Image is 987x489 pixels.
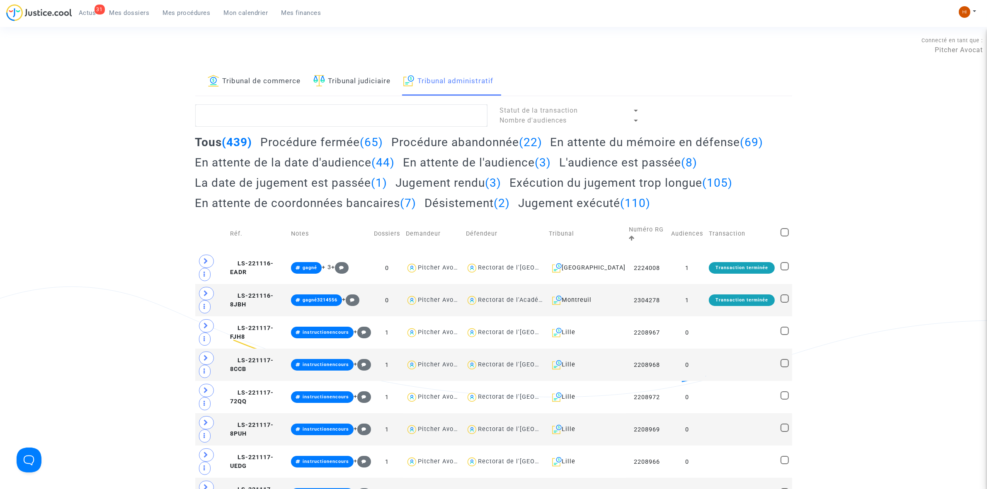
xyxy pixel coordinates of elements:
span: (2) [494,196,510,210]
span: (8) [681,156,697,169]
span: + [354,425,371,432]
img: icon-user.svg [466,294,478,306]
span: (44) [372,156,395,169]
a: Tribunal administratif [403,67,494,96]
td: Audiences [668,216,706,252]
span: LS-221117-8PUH [230,422,274,438]
img: icon-user.svg [466,262,478,274]
iframe: Help Scout Beacon - Open [17,448,41,472]
span: Mes dossiers [109,9,150,17]
img: icon-user.svg [466,391,478,403]
img: icon-user.svg [466,327,478,339]
span: gagné3214556 [303,297,337,303]
img: icon-banque.svg [208,75,219,87]
div: [GEOGRAPHIC_DATA] [549,263,623,273]
div: Pitcher Avocat [418,329,463,336]
img: jc-logo.svg [6,4,72,21]
div: Lille [549,424,623,434]
img: icon-archive.svg [552,295,562,305]
img: icon-user.svg [406,327,418,339]
h2: Exécution du jugement trop longue [509,176,732,190]
span: (105) [702,176,732,190]
img: icon-user.svg [466,359,478,371]
div: Lille [549,457,623,467]
img: icon-user.svg [466,424,478,436]
h2: Jugement rendu [395,176,501,190]
a: Tribunal de commerce [208,67,301,96]
td: 1 [668,252,706,284]
div: Pitcher Avocat [418,393,463,400]
span: (3) [485,176,501,190]
img: icon-user.svg [466,456,478,468]
td: Tribunal [546,216,626,252]
span: LS-221117-UEDG [230,454,274,470]
div: Lille [549,360,623,370]
a: Mon calendrier [217,7,275,19]
span: (439) [222,135,252,149]
span: Mon calendrier [224,9,268,17]
img: icon-user.svg [406,294,418,306]
img: icon-archive.svg [552,424,562,434]
div: Pitcher Avocat [418,426,463,433]
td: 1 [371,413,403,446]
td: 2208969 [626,413,668,446]
a: Mes procédures [156,7,217,19]
div: Transaction terminée [709,262,775,274]
img: icon-user.svg [406,456,418,468]
td: 1 [371,381,403,413]
td: 1 [371,446,403,478]
span: + 3 [322,264,331,271]
span: + [331,264,349,271]
td: 2208967 [626,316,668,349]
div: Rectorat de l'[GEOGRAPHIC_DATA] [478,361,584,368]
div: Lille [549,392,623,402]
div: Pitcher Avocat [418,296,463,304]
span: instructionencours [303,362,349,367]
img: icon-archive.svg [552,360,562,370]
h2: En attente de coordonnées bancaires [195,196,417,210]
td: Transaction [706,216,778,252]
h2: La date de jugement est passée [195,176,388,190]
a: Mes finances [275,7,328,19]
span: LS-221116-8JBH [230,292,274,308]
td: Numéro RG [626,216,668,252]
span: Connecté en tant que : [922,37,983,43]
div: Rectorat de l'[GEOGRAPHIC_DATA] [478,393,584,400]
td: 0 [668,381,706,413]
td: 2208968 [626,349,668,381]
span: instructionencours [303,394,349,400]
span: Nombre d'audiences [500,116,567,124]
span: (1) [371,176,388,190]
span: Statut de la transaction [500,106,578,114]
img: icon-archive.svg [552,392,562,402]
td: 0 [668,316,706,349]
div: 31 [95,5,105,14]
h2: En attente du mémoire en défense [550,135,763,149]
h2: Désistement [424,196,510,210]
h2: En attente de la date d'audience [195,155,395,170]
a: Mes dossiers [103,7,156,19]
span: instructionencours [303,426,349,432]
img: fc99b196863ffcca57bb8fe2645aafd9 [959,6,970,18]
img: icon-user.svg [406,391,418,403]
span: instructionencours [303,459,349,464]
img: icon-user.svg [406,262,418,274]
td: 2304278 [626,284,668,316]
span: (7) [400,196,417,210]
span: + [342,296,360,303]
div: Lille [549,328,623,337]
span: + [354,393,371,400]
div: Rectorat de l'[GEOGRAPHIC_DATA] [478,458,584,465]
div: Rectorat de l'[GEOGRAPHIC_DATA] [478,426,584,433]
h2: Jugement exécuté [518,196,650,210]
td: Demandeur [403,216,463,252]
div: Rectorat de l'[GEOGRAPHIC_DATA] [478,264,584,271]
span: gagné [303,265,317,270]
td: 1 [668,284,706,316]
span: Mes finances [281,9,321,17]
img: icon-archive.svg [552,457,562,467]
span: (3) [535,156,551,169]
td: 0 [371,252,403,284]
td: 0 [668,413,706,446]
img: icon-user.svg [406,424,418,436]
